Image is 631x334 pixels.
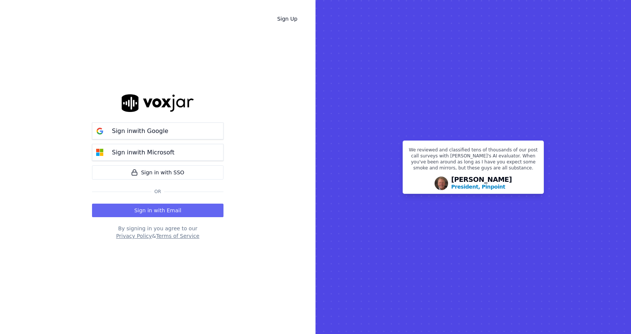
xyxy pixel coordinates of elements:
button: Privacy Policy [116,232,152,240]
p: Sign in with Microsoft [112,148,174,157]
div: By signing in you agree to our & [92,225,223,240]
img: Avatar [435,177,448,190]
img: google Sign in button [92,124,107,139]
p: We reviewed and classified tens of thousands of our post call surveys with [PERSON_NAME]'s AI eva... [408,147,539,174]
p: Sign in with Google [112,127,168,136]
button: Sign in with Email [92,204,223,217]
img: logo [122,94,194,112]
a: Sign Up [271,12,303,26]
img: microsoft Sign in button [92,145,107,160]
a: Sign in with SSO [92,165,223,180]
button: Sign inwith Microsoft [92,144,223,161]
span: Or [151,189,164,195]
div: [PERSON_NAME] [451,176,512,190]
p: President, Pinpoint [451,183,505,190]
button: Terms of Service [156,232,199,240]
button: Sign inwith Google [92,122,223,139]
